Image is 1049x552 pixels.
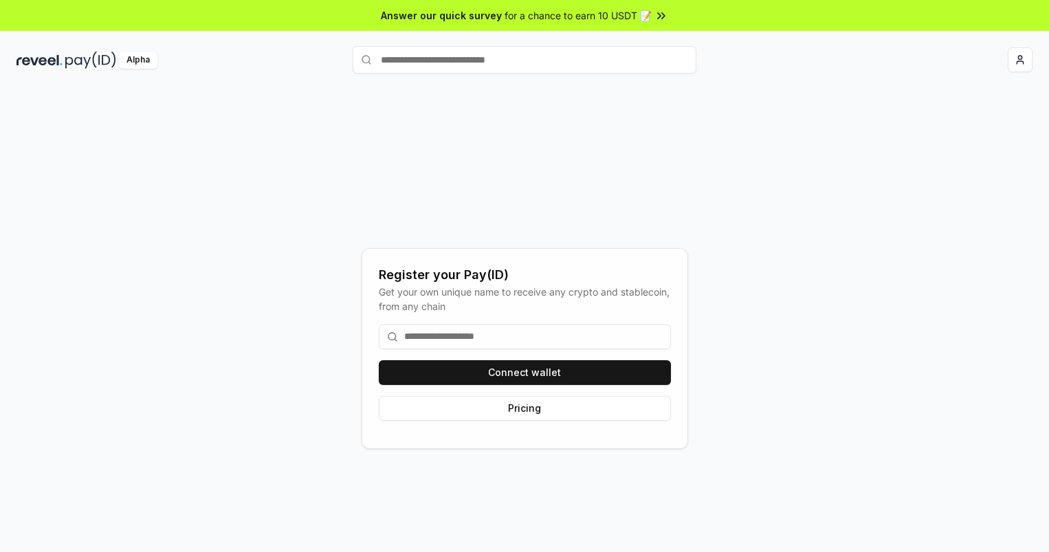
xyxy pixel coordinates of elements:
div: Get your own unique name to receive any crypto and stablecoin, from any chain [379,285,671,313]
button: Pricing [379,396,671,421]
img: pay_id [65,52,116,69]
span: Answer our quick survey [381,8,502,23]
span: for a chance to earn 10 USDT 📝 [505,8,652,23]
div: Alpha [119,52,157,69]
button: Connect wallet [379,360,671,385]
img: reveel_dark [16,52,63,69]
div: Register your Pay(ID) [379,265,671,285]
